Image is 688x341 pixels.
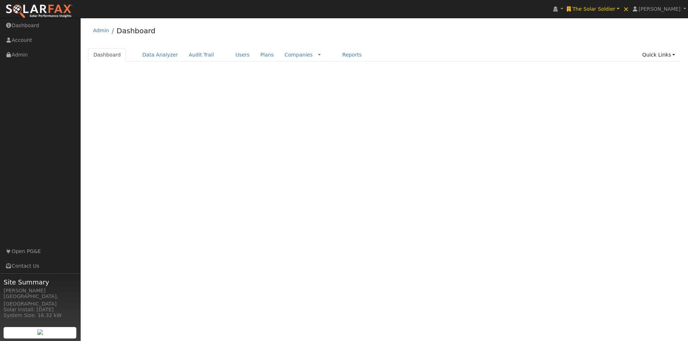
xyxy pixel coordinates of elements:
div: [PERSON_NAME] [4,287,77,294]
a: Companies [285,52,313,58]
div: [GEOGRAPHIC_DATA], [GEOGRAPHIC_DATA] [4,293,77,308]
img: retrieve [37,329,43,335]
a: Admin [93,28,109,33]
a: Dashboard [116,26,156,35]
img: SolarFax [5,4,73,19]
a: Data Analyzer [137,48,183,62]
a: Dashboard [88,48,126,62]
a: Users [230,48,255,62]
span: [PERSON_NAME] [639,6,680,12]
span: Site Summary [4,277,77,287]
span: × [623,5,629,13]
a: Reports [337,48,367,62]
div: System Size: 16.32 kW [4,312,77,319]
div: Solar Install: [DATE] [4,306,77,313]
span: The Solar Soldier [572,6,615,12]
a: Quick Links [637,48,680,62]
a: Plans [255,48,279,62]
a: Audit Trail [183,48,219,62]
